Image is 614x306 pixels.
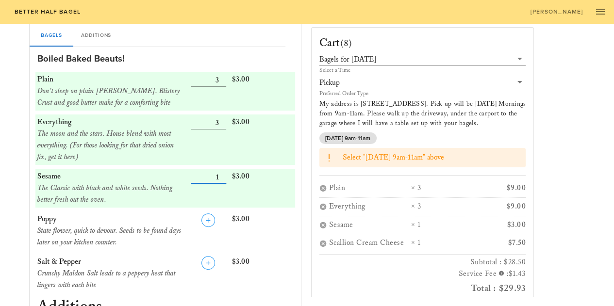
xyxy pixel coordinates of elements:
div: Crunchy Maldon Salt leads to a peppery heat that lingers with each bite [37,268,185,291]
div: Scallion Cream Cheese [329,238,411,248]
span: Sesame [37,172,61,181]
div: $3.00 [477,220,526,230]
div: Boiled Baked Beauts! [37,52,293,66]
div: The Classic with black and white seeds. Nothing better fresh out the oven. [37,182,185,206]
span: $1.43 [509,269,526,278]
div: $3.00 [230,211,295,250]
span: (8) [340,37,352,49]
div: Don't sleep on plain [PERSON_NAME]. Blistery Crust and good butter make for a comforting bite [37,85,185,109]
span: Plain [37,75,53,84]
h3: Service Fee : [319,268,526,280]
span: [PERSON_NAME] [530,8,583,15]
div: State flower, quick to devour. Seeds to be found days later on your kitchen counter. [37,225,185,248]
div: Bagels [30,23,73,47]
h2: Total : $29.93 [319,280,526,296]
span: Better Half Bagel [14,8,80,15]
a: [PERSON_NAME] [524,5,589,18]
div: $3.00 [230,114,295,165]
div: $7.50 [477,238,526,248]
div: × 3 [411,202,477,212]
div: Bagels for [DATE] [319,53,526,65]
div: $3.00 [230,72,295,111]
div: Sesame [329,220,411,230]
div: Plain [329,183,411,193]
span: Everything [37,117,71,127]
div: $3.00 [230,169,295,208]
h3: Cart [319,35,352,51]
div: × 1 [411,238,477,248]
span: Salt & Pepper [37,257,81,266]
a: Better Half Bagel [8,5,86,18]
span: [DATE] 9am-11am [325,132,371,144]
div: $9.00 [477,202,526,212]
div: The moon and the stars. House blend with most everything. (For those looking for that dried onion... [37,128,185,163]
p: My address is [STREET_ADDRESS]. Pick-up will be [DATE] Mornings from 9am-11am. Please walk up the... [319,99,526,129]
div: × 3 [411,183,477,193]
div: Preferred Order Type [319,91,526,97]
span: Select "[DATE] 9am-11am" above [343,153,445,162]
div: $3.00 [230,254,295,293]
div: Pickup [319,76,526,89]
div: $9.00 [477,183,526,193]
div: × 1 [411,220,477,230]
div: Pickup [319,79,340,87]
span: Poppy [37,214,57,224]
h3: Subtotal : $28.50 [319,257,526,268]
div: Everything [329,202,411,212]
div: Additions [73,23,119,47]
div: Select a Time [319,67,526,73]
div: Bagels for [DATE] [319,55,376,64]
